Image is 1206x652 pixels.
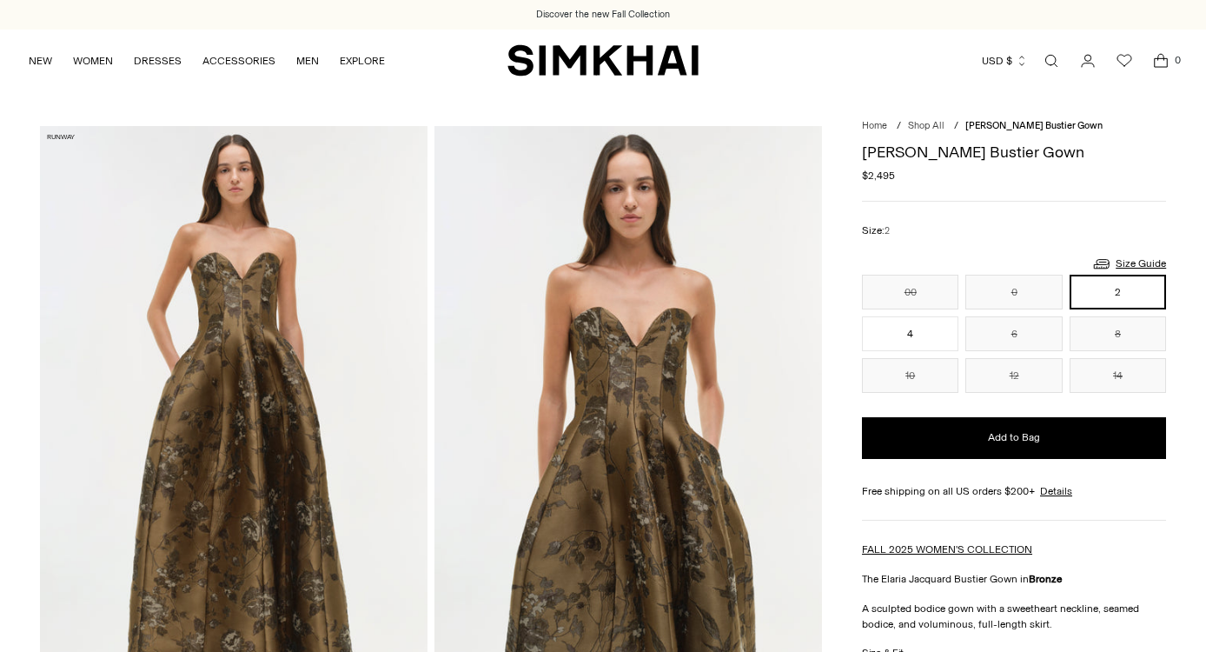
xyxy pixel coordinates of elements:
button: 00 [862,275,958,309]
div: Free shipping on all US orders $200+ [862,483,1166,499]
p: The Elaria Jacquard Bustier Gown in [862,571,1166,587]
div: / [897,119,901,134]
a: Size Guide [1091,253,1166,275]
a: DRESSES [134,42,182,80]
a: EXPLORE [340,42,385,80]
button: Add to Bag [862,417,1166,459]
label: Size: [862,223,890,239]
a: NEW [29,42,52,80]
strong: Bronze [1029,573,1063,585]
button: 10 [862,358,958,393]
a: Discover the new Fall Collection [536,8,670,22]
a: Details [1040,483,1072,499]
a: FALL 2025 WOMEN'S COLLECTION [862,543,1032,556]
button: 2 [1070,275,1166,309]
button: 6 [965,316,1062,351]
span: [PERSON_NAME] Bustier Gown [965,120,1103,131]
button: 12 [965,358,1062,393]
button: 8 [1070,316,1166,351]
span: 2 [885,225,890,236]
a: Home [862,120,887,131]
span: Add to Bag [988,430,1040,445]
a: Wishlist [1107,43,1142,78]
button: 4 [862,316,958,351]
a: SIMKHAI [507,43,699,77]
span: $2,495 [862,168,895,183]
button: 14 [1070,358,1166,393]
div: / [954,119,958,134]
a: Shop All [908,120,944,131]
a: Go to the account page [1070,43,1105,78]
a: MEN [296,42,319,80]
span: 0 [1170,52,1185,68]
button: 0 [965,275,1062,309]
a: ACCESSORIES [202,42,275,80]
a: Open search modal [1034,43,1069,78]
nav: breadcrumbs [862,119,1166,134]
a: WOMEN [73,42,113,80]
h1: [PERSON_NAME] Bustier Gown [862,144,1166,160]
a: Open cart modal [1143,43,1178,78]
p: A sculpted bodice gown with a sweetheart neckline, seamed bodice, and voluminous, full-length skirt. [862,601,1166,632]
button: USD $ [982,42,1028,80]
